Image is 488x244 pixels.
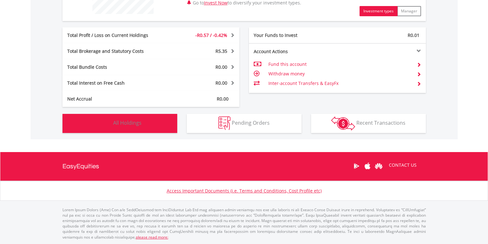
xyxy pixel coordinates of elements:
div: Total Brokerage and Statutory Costs [62,48,166,54]
button: Pending Orders [187,114,302,133]
td: Inter-account Transfers & EasyFx [268,79,412,88]
img: holdings-wht.png [98,116,112,130]
div: Account Actions [249,48,338,55]
span: R0.01 [408,32,419,38]
td: Withdraw money [268,69,412,79]
td: Fund this account [268,59,412,69]
span: Pending Orders [232,119,270,126]
span: All Holdings [113,119,142,126]
button: Investment types [360,6,397,16]
div: Total Bundle Costs [62,64,166,70]
button: Recent Transactions [311,114,426,133]
img: pending_instructions-wht.png [218,116,230,130]
span: R0.00 [215,80,227,86]
span: R0.00 [215,64,227,70]
a: Google Play [351,156,362,176]
p: Lorem Ipsum Dolors (Ame) Con a/e SeddOeiusmod tem InciDiduntut Lab Etd mag aliquaen admin veniamq... [62,207,426,240]
a: Huawei [373,156,384,176]
span: R5.35 [215,48,227,54]
div: Net Accrual [62,96,166,102]
div: Your Funds to Invest [249,32,338,38]
a: Access Important Documents (i.e. Terms and Conditions, Cost Profile etc) [167,188,322,194]
a: Apple [362,156,373,176]
span: -R0.57 / -0.42% [195,32,227,38]
a: please read more: [136,234,168,240]
div: Total Interest on Free Cash [62,80,166,86]
img: transactions-zar-wht.png [331,116,355,130]
button: Manager [397,6,421,16]
a: EasyEquities [62,152,99,181]
a: CONTACT US [384,156,421,174]
span: Recent Transactions [356,119,405,126]
div: Total Profit / Loss on Current Holdings [62,32,166,38]
button: All Holdings [62,114,177,133]
span: R0.00 [217,96,229,102]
